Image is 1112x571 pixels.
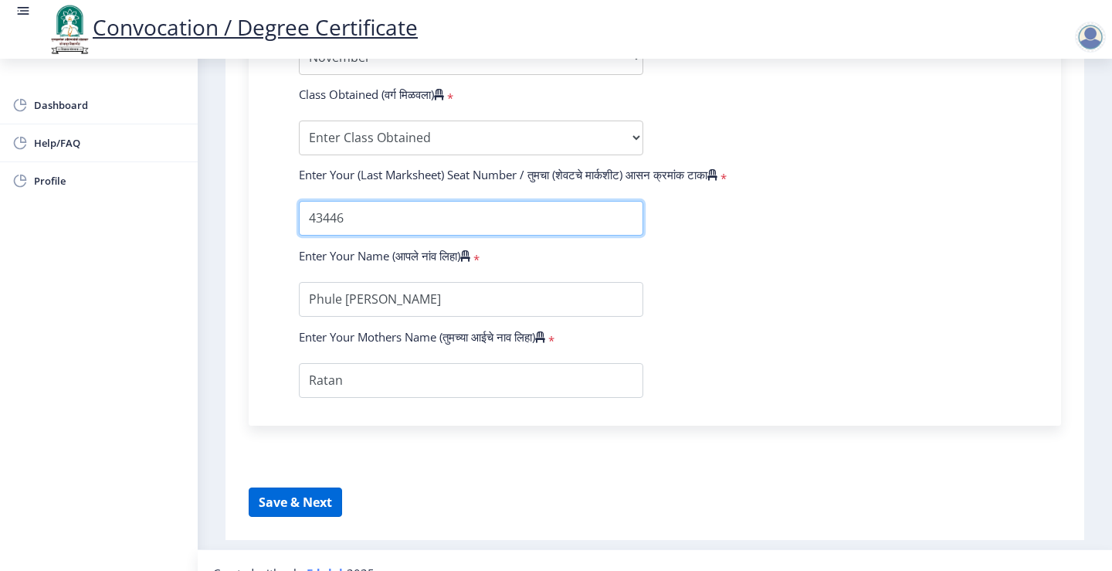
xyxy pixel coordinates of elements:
button: Save & Next [249,488,342,517]
span: Dashboard [34,96,185,114]
label: Enter Your Name (आपले नांव लिहा) [299,248,470,263]
input: Enter Your Mothers Name [299,363,643,398]
img: logo [46,3,93,56]
input: Enter Your Name [299,282,643,317]
label: Class Obtained (वर्ग मिळवला) [299,87,444,102]
a: Convocation / Degree Certificate [46,12,418,42]
label: Enter Your (Last Marksheet) Seat Number / तुमचा (शेवटचे मार्कशीट) आसन क्रमांक टाका [299,167,717,182]
span: Profile [34,172,185,190]
label: Enter Your Mothers Name (तुमच्या आईचे नाव लिहा) [299,329,545,345]
span: Help/FAQ [34,134,185,152]
input: Enter Your Seat Number [299,201,643,236]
